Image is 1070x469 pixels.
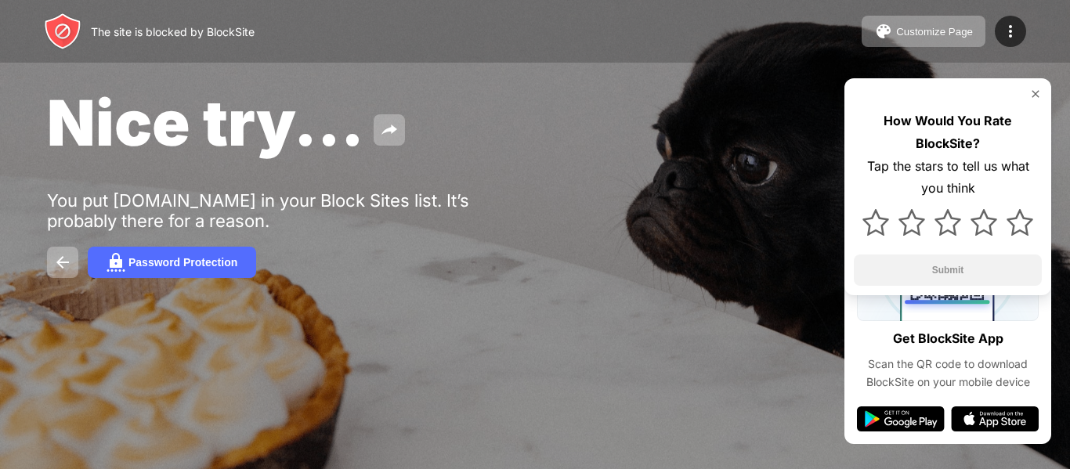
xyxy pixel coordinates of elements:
img: star.svg [934,209,961,236]
button: Submit [854,254,1042,286]
div: How Would You Rate BlockSite? [854,110,1042,155]
span: Nice try... [47,85,364,161]
img: app-store.svg [951,406,1039,431]
img: pallet.svg [874,22,893,41]
img: share.svg [380,121,399,139]
img: star.svg [898,209,925,236]
div: The site is blocked by BlockSite [91,25,255,38]
button: Customize Page [862,16,985,47]
div: Scan the QR code to download BlockSite on your mobile device [857,355,1039,391]
img: google-play.svg [857,406,945,431]
img: header-logo.svg [44,13,81,50]
div: Password Protection [128,256,237,269]
img: star.svg [862,209,889,236]
img: star.svg [1007,209,1033,236]
img: star.svg [971,209,997,236]
div: Tap the stars to tell us what you think [854,155,1042,200]
div: Customize Page [896,26,973,38]
img: menu-icon.svg [1001,22,1020,41]
img: back.svg [53,253,72,272]
img: password.svg [107,253,125,272]
div: You put [DOMAIN_NAME] in your Block Sites list. It’s probably there for a reason. [47,190,531,231]
img: rate-us-close.svg [1029,88,1042,100]
button: Password Protection [88,247,256,278]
